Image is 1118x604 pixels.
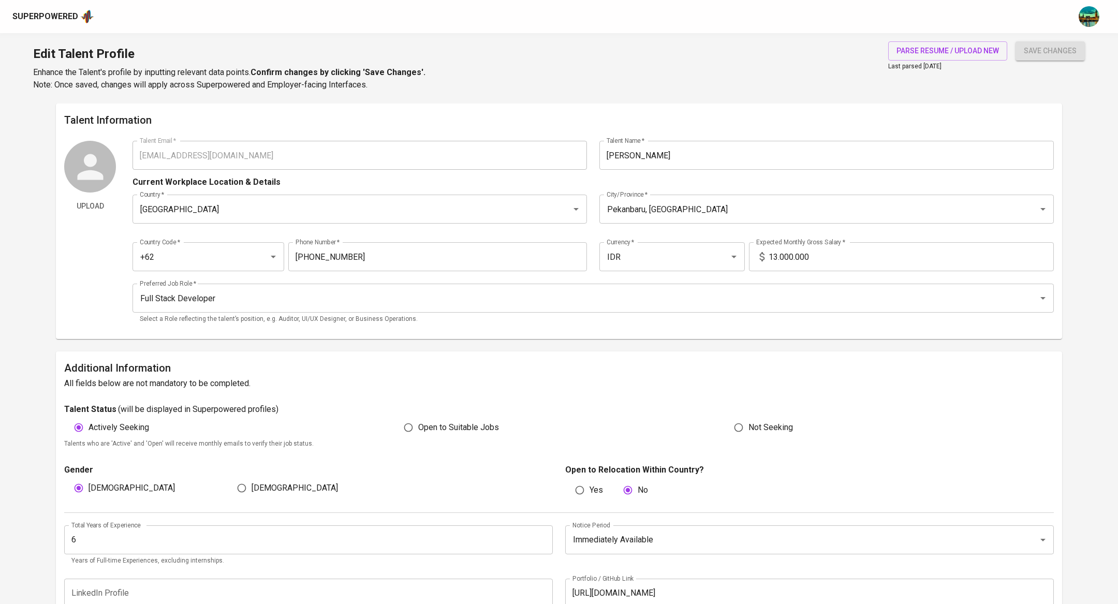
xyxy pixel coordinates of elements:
p: Years of Full-time Experiences, excluding internships. [71,556,546,566]
button: Open [1036,291,1050,305]
span: [DEMOGRAPHIC_DATA] [252,482,338,494]
span: parse resume / upload new [896,45,999,57]
span: No [638,484,648,496]
span: Upload [68,200,112,213]
h1: Edit Talent Profile [33,41,425,66]
p: Gender [64,464,553,476]
span: save changes [1024,45,1077,57]
p: Enhance the Talent's profile by inputting relevant data points. Note: Once saved, changes will ap... [33,66,425,91]
span: Actively Seeking [89,421,149,434]
h6: All fields below are not mandatory to be completed. [64,376,1054,391]
button: Upload [64,197,116,216]
p: Current Workplace Location & Details [133,176,281,188]
h6: Talent Information [64,112,1054,128]
button: Open [266,249,281,264]
span: Last parsed [DATE] [888,63,942,70]
a: Superpoweredapp logo [12,9,94,24]
p: Open to Relocation Within Country? [565,464,1054,476]
p: ( will be displayed in Superpowered profiles ) [118,403,278,416]
h6: Additional Information [64,360,1054,376]
img: app logo [80,9,94,24]
span: Yes [590,484,603,496]
button: save changes [1016,41,1085,61]
img: a5d44b89-0c59-4c54-99d0-a63b29d42bd3.jpg [1079,6,1099,27]
span: [DEMOGRAPHIC_DATA] [89,482,175,494]
div: Superpowered [12,11,78,23]
span: Open to Suitable Jobs [418,421,499,434]
button: Open [727,249,741,264]
p: Talents who are 'Active' and 'Open' will receive monthly emails to verify their job status. [64,439,1054,449]
button: Open [1036,202,1050,216]
p: Select a Role reflecting the talent’s position, e.g. Auditor, UI/UX Designer, or Business Operati... [140,314,1047,325]
button: parse resume / upload new [888,41,1007,61]
span: Not Seeking [748,421,793,434]
p: Talent Status [64,403,116,416]
button: Open [569,202,583,216]
button: Open [1036,533,1050,547]
b: Confirm changes by clicking 'Save Changes'. [251,67,425,77]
